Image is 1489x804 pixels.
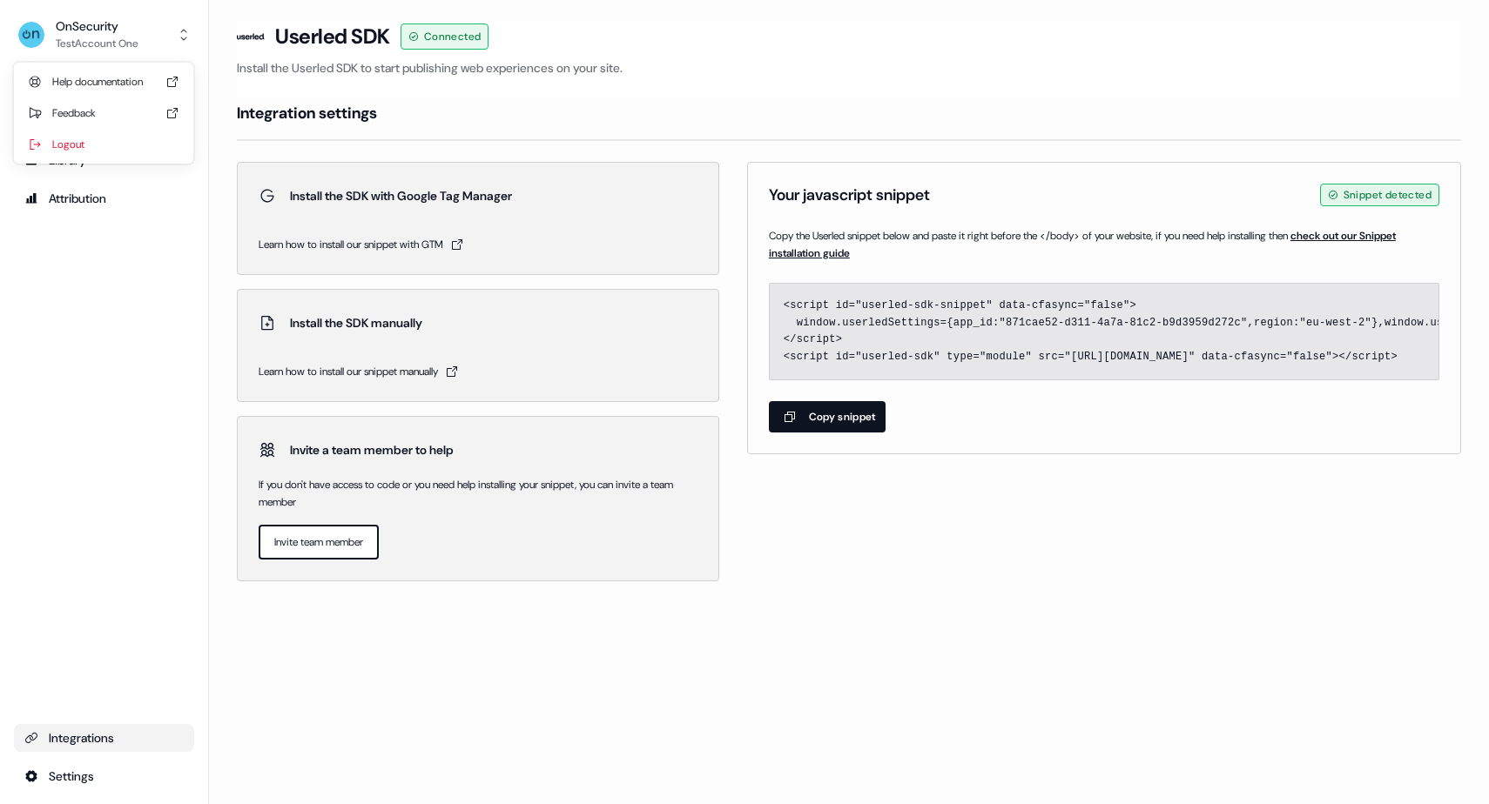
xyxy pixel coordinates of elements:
div: Feedback [21,97,186,129]
div: Help documentation [21,66,186,97]
div: OnSecurityTestAccount One [14,63,193,164]
div: Logout [21,129,186,160]
div: TestAccount One [56,35,138,52]
div: OnSecurity [56,17,138,35]
button: OnSecurityTestAccount One [14,14,194,56]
